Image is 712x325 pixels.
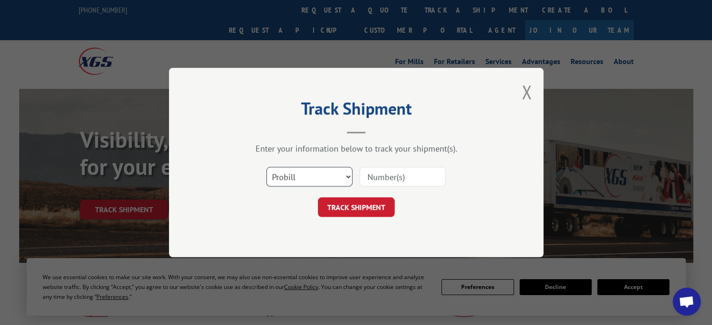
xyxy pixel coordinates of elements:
[360,167,446,187] input: Number(s)
[216,102,497,120] h2: Track Shipment
[318,197,395,217] button: TRACK SHIPMENT
[216,143,497,154] div: Enter your information below to track your shipment(s).
[521,79,532,104] button: Close modal
[673,288,701,316] div: Open chat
